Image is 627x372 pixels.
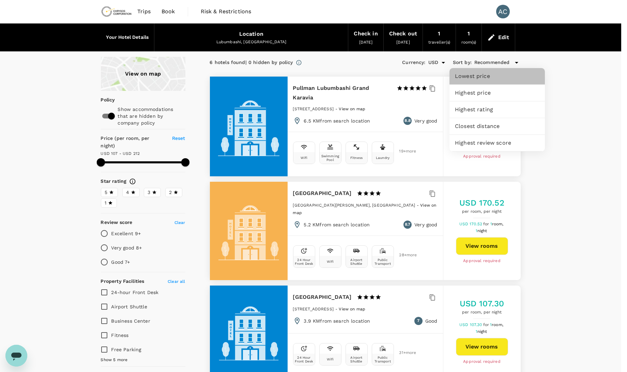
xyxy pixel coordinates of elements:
span: Closest distance [455,122,539,130]
span: Highest price [455,89,539,97]
span: Lowest price [455,72,539,80]
div: Highest rating [449,101,545,118]
div: Closest distance [449,118,545,134]
span: Highest review score [455,139,539,147]
div: Highest review score [449,135,545,151]
div: Lowest price [449,68,545,84]
span: Highest rating [455,106,539,114]
div: Highest price [449,85,545,101]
